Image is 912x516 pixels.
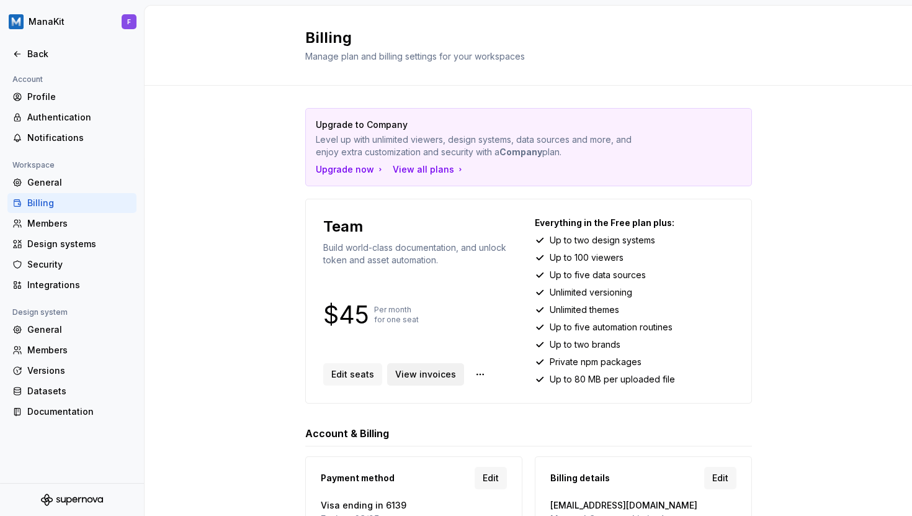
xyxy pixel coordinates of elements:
p: Up to 80 MB per uploaded file [550,373,675,386]
a: Integrations [7,275,136,295]
a: View invoices [387,363,464,386]
p: Up to two brands [550,338,620,351]
p: Per month for one seat [374,305,419,325]
a: Edit [704,467,736,489]
a: Profile [7,87,136,107]
span: Manage plan and billing settings for your workspaces [305,51,525,61]
img: 444e3117-43a1-4503-92e6-3e31d1175a78.png [9,14,24,29]
div: Profile [27,91,132,103]
div: Authentication [27,111,132,124]
p: Up to five data sources [550,269,646,281]
div: Integrations [27,279,132,291]
div: General [27,176,132,189]
p: Up to 100 viewers [550,251,624,264]
div: Account [7,72,48,87]
a: Members [7,214,136,233]
h3: Account & Billing [305,426,389,441]
div: Members [27,217,132,230]
span: Payment method [321,472,395,484]
div: Notifications [27,132,132,144]
button: View all plans [393,163,465,176]
button: Edit seats [323,363,382,386]
div: General [27,324,132,336]
svg: Supernova Logo [41,494,103,506]
p: Team [323,217,363,237]
a: Versions [7,361,136,381]
a: Billing [7,193,136,213]
div: Design systems [27,238,132,250]
p: Up to five automation routines [550,321,673,333]
span: Visa ending in 6139 [321,499,507,512]
div: Versions [27,364,132,377]
p: Upgrade to Company [316,119,655,131]
div: Billing [27,197,132,209]
span: View invoices [395,368,456,381]
a: Members [7,340,136,360]
div: Workspace [7,158,60,173]
a: Authentication [7,107,136,127]
span: Edit [712,472,728,484]
span: Billing details [550,472,610,484]
span: [EMAIL_ADDRESS][DOMAIN_NAME] [550,499,736,512]
a: General [7,320,136,340]
div: Datasets [27,385,132,397]
strong: Company [499,147,542,157]
p: Everything in the Free plan plus: [535,217,734,229]
p: $45 [323,307,369,322]
p: Private npm packages [550,356,642,368]
p: Up to two design systems [550,234,655,247]
h2: Billing [305,28,737,48]
a: Documentation [7,402,136,422]
div: ManaKit [29,16,65,28]
p: Build world-class documentation, and unlock token and asset automation. [323,242,522,266]
div: Members [27,344,132,356]
span: Edit [483,472,499,484]
button: ManaKitF [2,8,141,35]
a: Datasets [7,381,136,401]
div: Back [27,48,132,60]
div: Design system [7,305,73,320]
a: Back [7,44,136,64]
a: Notifications [7,128,136,148]
p: Level up with unlimited viewers, design systems, data sources and more, and enjoy extra customiza... [316,134,655,158]
p: Unlimited versioning [550,286,632,299]
button: Upgrade now [316,163,385,176]
div: Documentation [27,405,132,418]
div: F [127,17,131,27]
p: Unlimited themes [550,304,619,316]
a: Design systems [7,234,136,254]
a: General [7,173,136,192]
span: Edit seats [331,368,374,381]
div: Security [27,258,132,271]
a: Security [7,255,136,274]
a: Edit [475,467,507,489]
